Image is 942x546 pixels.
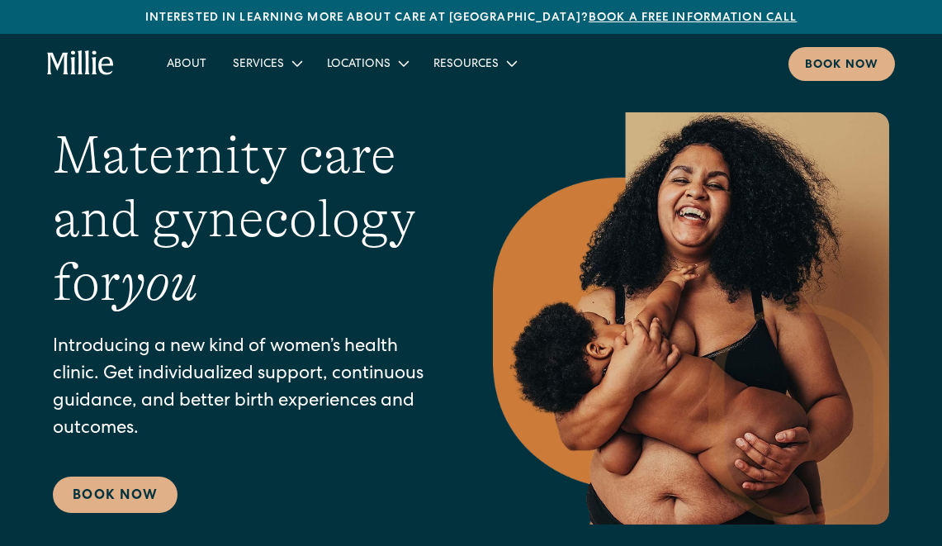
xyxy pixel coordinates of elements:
[493,112,889,525] img: Smiling mother with her baby in arms, celebrating body positivity and the nurturing bond of postp...
[589,12,797,24] a: Book a free information call
[233,56,284,74] div: Services
[433,56,499,74] div: Resources
[220,50,314,77] div: Services
[47,50,113,76] a: home
[53,124,427,314] h1: Maternity care and gynecology for
[805,57,878,74] div: Book now
[314,50,420,77] div: Locations
[121,253,198,312] em: you
[53,335,427,444] p: Introducing a new kind of women’s health clinic. Get individualized support, continuous guidance,...
[327,56,391,74] div: Locations
[420,50,528,77] div: Resources
[154,50,220,77] a: About
[53,477,178,513] a: Book Now
[788,47,895,81] a: Book now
